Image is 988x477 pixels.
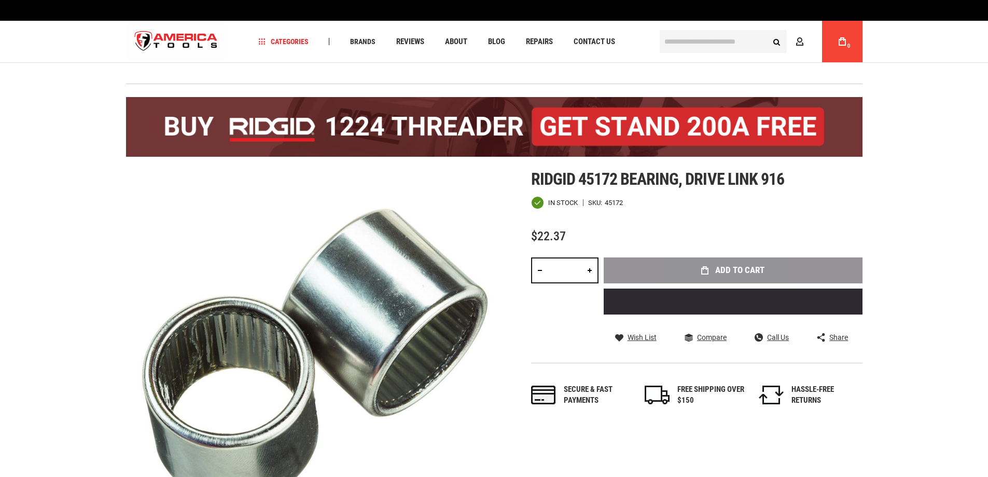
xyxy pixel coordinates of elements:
span: About [445,38,467,46]
span: Contact Us [574,38,615,46]
span: Call Us [767,334,789,341]
span: Blog [488,38,505,46]
span: Repairs [526,38,553,46]
div: Secure & fast payments [564,384,631,406]
div: FREE SHIPPING OVER $150 [677,384,745,406]
span: Compare [697,334,727,341]
span: Reviews [396,38,424,46]
img: returns [759,386,784,404]
a: store logo [126,22,227,61]
a: Reviews [392,35,429,49]
a: Categories [254,35,313,49]
a: Repairs [521,35,558,49]
span: Brands [350,38,375,45]
a: About [440,35,472,49]
span: Share [829,334,848,341]
a: 0 [832,21,852,62]
div: Availability [531,196,578,209]
img: payments [531,386,556,404]
span: $22.37 [531,229,566,243]
img: America Tools [126,22,227,61]
span: Ridgid 45172 bearing, drive link 916 [531,169,784,189]
span: In stock [548,199,578,206]
span: Categories [259,38,309,45]
a: Wish List [615,333,657,342]
a: Blog [483,35,510,49]
img: shipping [645,386,670,404]
a: Brands [345,35,380,49]
a: Call Us [755,333,789,342]
div: 45172 [605,199,623,206]
a: Contact Us [569,35,620,49]
a: Compare [685,333,727,342]
span: 0 [847,43,851,49]
strong: SKU [588,199,605,206]
div: HASSLE-FREE RETURNS [791,384,859,406]
img: BOGO: Buy the RIDGID® 1224 Threader (26092), get the 92467 200A Stand FREE! [126,97,862,157]
span: Wish List [628,334,657,341]
button: Search [767,32,787,51]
